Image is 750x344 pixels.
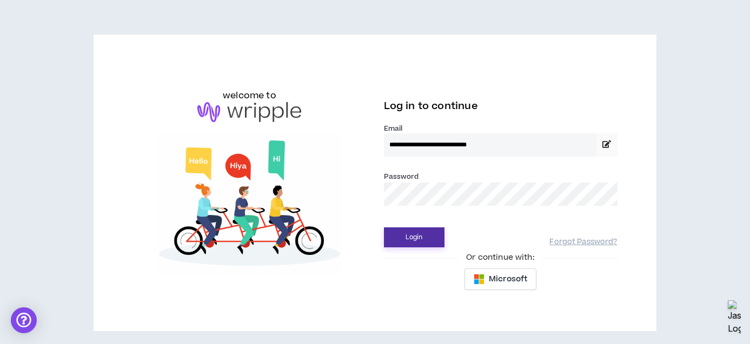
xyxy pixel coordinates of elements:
[384,227,444,247] button: Login
[132,133,366,276] img: Welcome to Wripple
[464,268,536,290] button: Microsoft
[384,124,618,133] label: Email
[197,102,301,123] img: logo-brand.png
[384,99,478,113] span: Log in to continue
[223,89,276,102] h6: welcome to
[549,237,617,247] a: Forgot Password?
[11,307,37,333] div: Open Intercom Messenger
[459,252,542,264] span: Or continue with:
[489,273,527,285] span: Microsoft
[384,172,419,181] label: Password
